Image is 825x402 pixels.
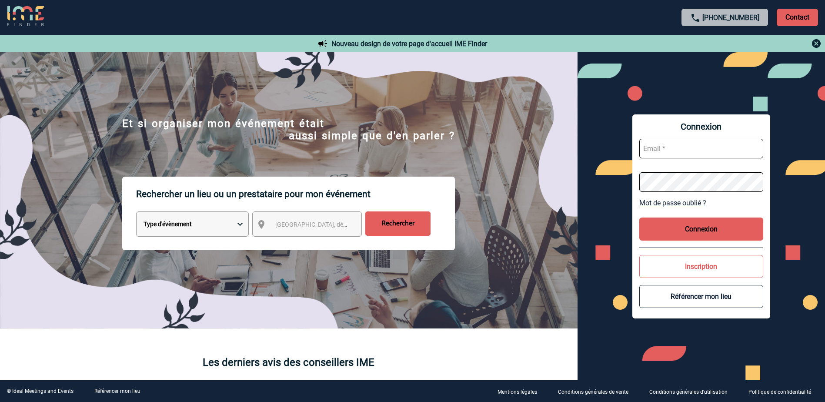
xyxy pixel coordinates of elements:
[639,218,763,241] button: Connexion
[702,13,759,22] a: [PHONE_NUMBER]
[748,389,811,395] p: Politique de confidentialité
[136,177,455,211] p: Rechercher un lieu ou un prestataire pour mon événement
[741,387,825,395] a: Politique de confidentialité
[275,221,396,228] span: [GEOGRAPHIC_DATA], département, région...
[94,388,140,394] a: Référencer mon lieu
[491,387,551,395] a: Mentions légales
[365,211,431,236] input: Rechercher
[642,387,741,395] a: Conditions générales d'utilisation
[639,285,763,308] button: Référencer mon lieu
[639,121,763,132] span: Connexion
[7,388,73,394] div: © Ideal Meetings and Events
[639,199,763,207] a: Mot de passe oublié ?
[777,9,818,26] p: Contact
[649,389,728,395] p: Conditions générales d'utilisation
[498,389,537,395] p: Mentions légales
[639,139,763,158] input: Email *
[639,255,763,278] button: Inscription
[690,13,701,23] img: call-24-px.png
[558,389,628,395] p: Conditions générales de vente
[551,387,642,395] a: Conditions générales de vente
